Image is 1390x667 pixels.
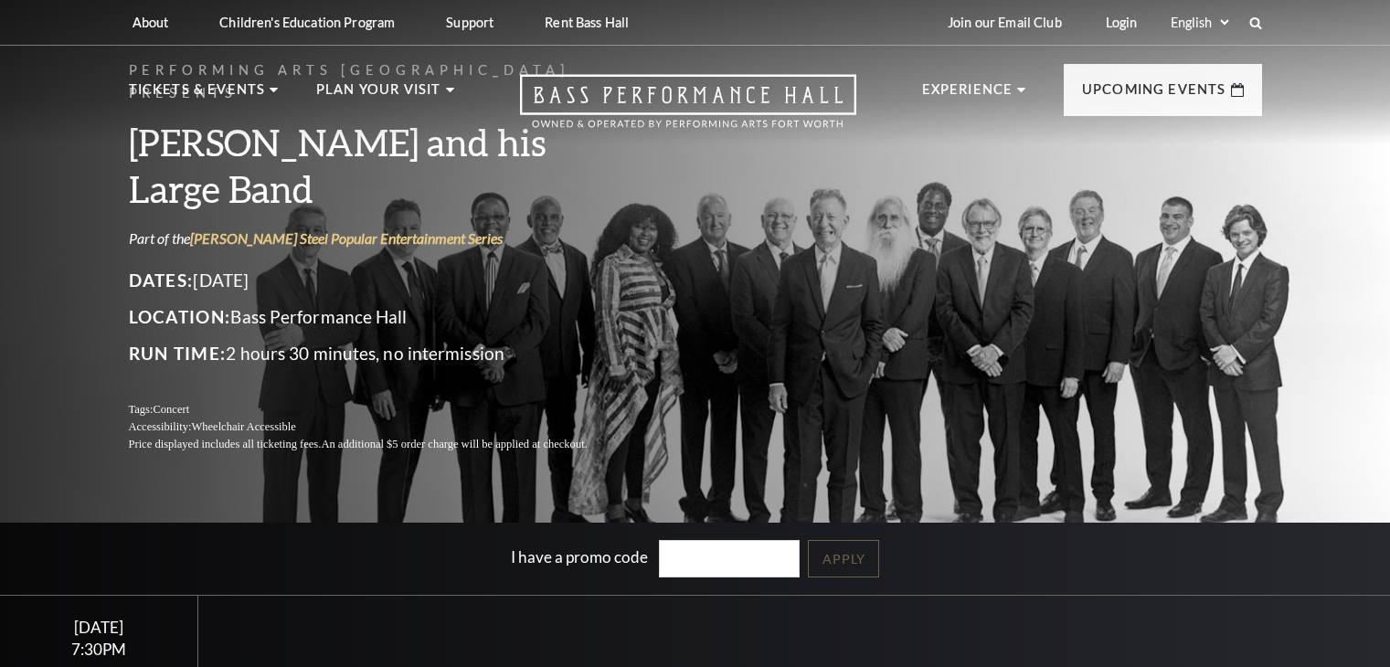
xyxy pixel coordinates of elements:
p: Support [446,15,493,30]
span: Location: [129,306,231,327]
p: About [133,15,169,30]
p: Accessibility: [129,418,631,436]
span: Concert [153,403,189,416]
p: Rent Bass Hall [545,15,629,30]
a: [PERSON_NAME] Steel Popular Entertainment Series [190,229,503,247]
span: Dates: [129,270,194,291]
label: I have a promo code [511,547,648,566]
span: An additional $5 order charge will be applied at checkout. [321,438,587,450]
p: Tickets & Events [129,79,266,111]
span: Run Time: [129,343,227,364]
p: Upcoming Events [1082,79,1226,111]
div: 7:30PM [22,641,176,657]
p: Tags: [129,401,631,418]
p: Experience [922,79,1013,111]
h3: [PERSON_NAME] and his Large Band [129,119,631,212]
div: [DATE] [22,618,176,637]
p: Bass Performance Hall [129,302,631,332]
p: Children's Education Program [219,15,395,30]
p: Part of the [129,228,631,249]
span: Wheelchair Accessible [191,420,295,433]
p: 2 hours 30 minutes, no intermission [129,339,631,368]
p: [DATE] [129,266,631,295]
p: Price displayed includes all ticketing fees. [129,436,631,453]
p: Plan Your Visit [316,79,441,111]
select: Select: [1167,14,1232,31]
